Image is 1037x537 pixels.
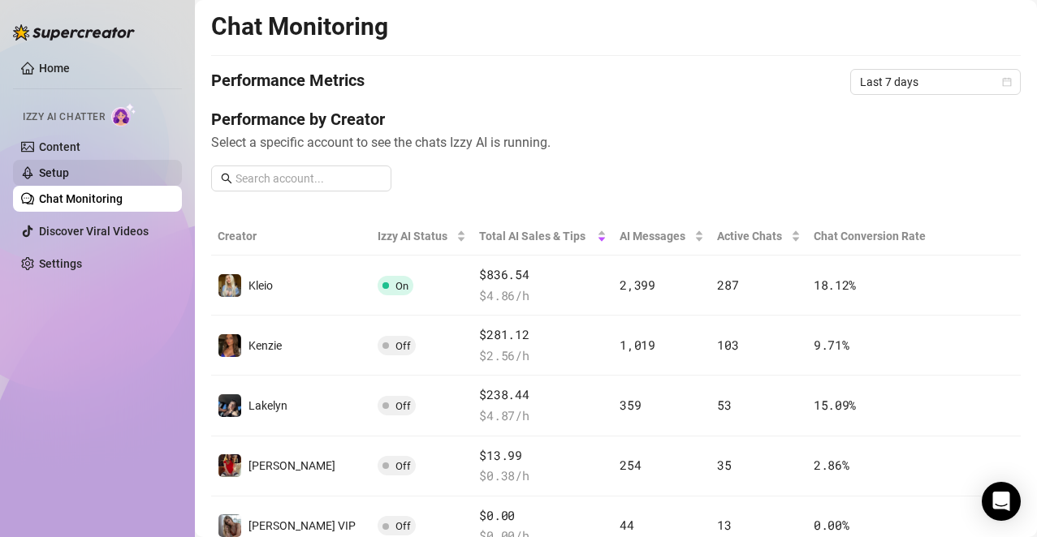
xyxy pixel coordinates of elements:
span: [PERSON_NAME] [248,459,335,472]
a: Discover Viral Videos [39,225,149,238]
span: 287 [717,277,738,293]
span: Total AI Sales & Tips [479,227,594,245]
th: Chat Conversion Rate [807,217,940,256]
h4: Performance Metrics [211,69,365,95]
span: Off [395,340,411,352]
div: Open Intercom Messenger [982,482,1021,521]
a: Settings [39,257,82,270]
h4: Performance by Creator [211,108,1021,131]
span: Kleio [248,279,273,292]
span: $836.54 [479,265,607,285]
span: 1,019 [620,337,655,353]
span: AI Messages [620,227,691,245]
span: 2.86 % [814,457,849,473]
a: Home [39,62,70,75]
th: Creator [211,217,371,256]
img: Kenzie [218,334,241,357]
span: Last 7 days [860,70,1011,94]
span: $ 4.86 /h [479,286,607,306]
span: 254 [620,457,641,473]
span: $0.00 [479,506,607,526]
th: Active Chats [711,217,807,256]
span: 18.12 % [814,277,856,293]
span: Kenzie [248,339,282,352]
span: [PERSON_NAME] VIP [248,519,356,532]
span: 53 [717,397,731,413]
span: $ 2.56 /h [479,346,607,366]
span: 359 [620,397,641,413]
span: 9.71 % [814,337,849,353]
span: $ 0.38 /h [479,466,607,486]
input: Search account... [235,170,382,187]
img: Caroline [218,454,241,477]
img: logo-BBDzfeDw.svg [13,24,135,41]
span: Active Chats [717,227,788,245]
span: calendar [1002,77,1012,87]
span: 0.00 % [814,517,849,533]
span: $13.99 [479,446,607,466]
span: Izzy AI Status [378,227,453,245]
span: $281.12 [479,325,607,345]
img: Kleio [218,274,241,297]
img: Lakelyn [218,394,241,417]
span: Off [395,400,411,412]
span: 44 [620,517,633,533]
span: 35 [717,457,731,473]
a: Content [39,140,80,153]
th: Total AI Sales & Tips [473,217,613,256]
a: Setup [39,166,69,179]
span: Select a specific account to see the chats Izzy AI is running. [211,132,1021,153]
span: $238.44 [479,385,607,405]
span: 103 [717,337,738,353]
span: 2,399 [620,277,655,293]
h2: Chat Monitoring [211,11,388,42]
span: search [221,173,232,184]
span: 15.09 % [814,397,856,413]
span: Lakelyn [248,399,287,412]
img: Kat Hobbs VIP [218,514,241,537]
span: Off [395,520,411,532]
a: Chat Monitoring [39,192,123,205]
img: AI Chatter [111,103,136,127]
span: On [395,280,408,292]
span: Izzy AI Chatter [23,110,105,125]
span: $ 4.87 /h [479,406,607,426]
span: 13 [717,517,731,533]
th: Izzy AI Status [371,217,473,256]
span: Off [395,460,411,472]
th: AI Messages [613,217,711,256]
